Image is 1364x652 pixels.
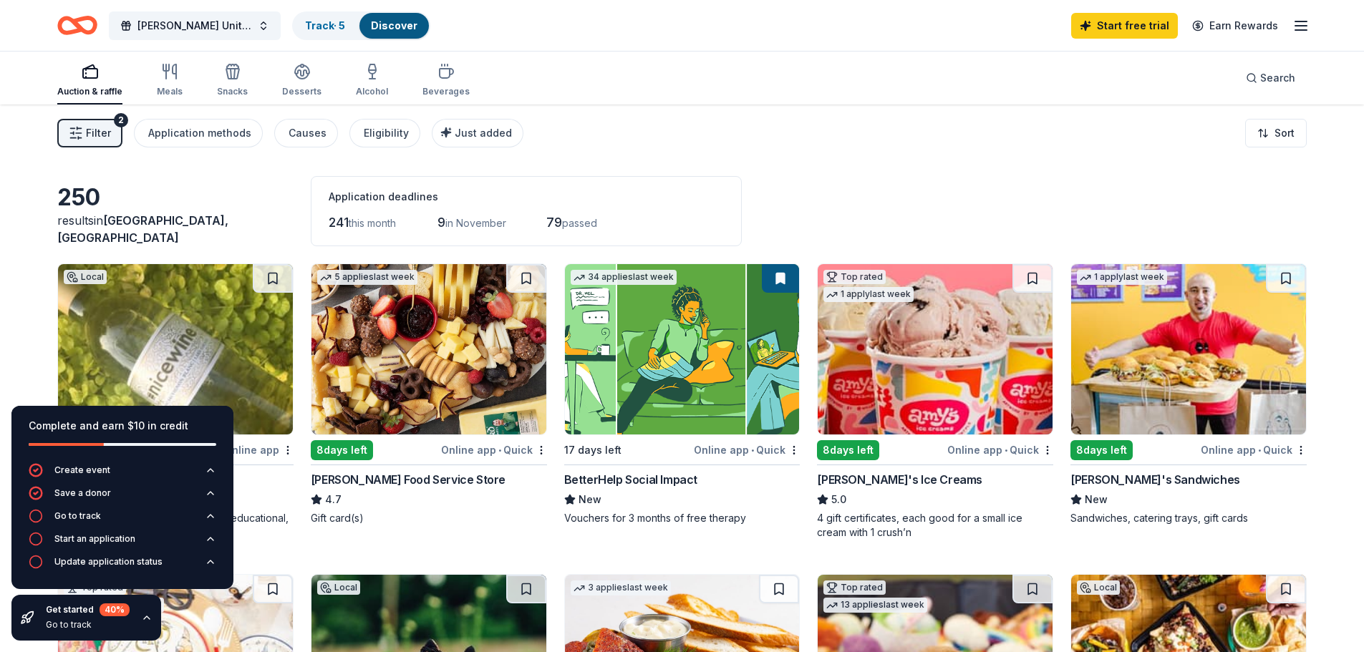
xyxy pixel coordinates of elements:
button: Causes [274,119,338,147]
div: Complete and earn $10 in credit [29,417,216,434]
div: results [57,212,294,246]
div: 8 days left [1070,440,1133,460]
button: Go to track [29,509,216,532]
div: Online app [224,441,294,459]
div: Snacks [217,86,248,97]
div: Save a donor [54,487,111,499]
div: Eligibility [364,125,409,142]
div: 8 days left [311,440,373,460]
img: Image for Amy's Ice Creams [818,264,1053,434]
button: Application methods [134,119,263,147]
button: Update application status [29,555,216,578]
span: • [498,444,501,456]
button: Save a donor [29,486,216,509]
button: Auction & raffle [57,57,122,104]
button: Filter2 [57,119,122,147]
img: Image for Nice Wines [58,264,293,434]
span: 5.0 [831,491,846,508]
span: • [1258,444,1261,456]
a: Track· 5 [305,19,345,31]
div: Online app Quick [441,441,547,459]
div: Online app Quick [947,441,1053,459]
a: Start free trial [1071,13,1178,39]
a: Image for Ike's Sandwiches1 applylast week8days leftOnline app•Quick[PERSON_NAME]'s SandwichesNew... [1070,263,1307,525]
button: Alcohol [356,57,388,104]
button: Sort [1245,119,1307,147]
img: Image for Gordon Food Service Store [311,264,546,434]
button: Start an application [29,532,216,555]
div: Application methods [148,125,251,142]
a: Image for Amy's Ice CreamsTop rated1 applylast week8days leftOnline app•Quick[PERSON_NAME]'s Ice ... [817,263,1053,540]
span: 241 [329,215,349,230]
button: Desserts [282,57,321,104]
span: • [1005,444,1007,456]
a: Image for Nice WinesLocal17 days leftOnline appNice WinesNewCertificate for an in-person, guided,... [57,263,294,540]
button: Search [1234,64,1307,92]
span: [GEOGRAPHIC_DATA], [GEOGRAPHIC_DATA] [57,213,228,245]
div: Start an application [54,533,135,545]
span: New [1085,491,1108,508]
div: Gift card(s) [311,511,547,525]
span: • [751,444,754,456]
div: Top rated [823,270,886,284]
div: 1 apply last week [823,287,914,302]
button: Just added [432,119,523,147]
div: 40 % [100,603,130,616]
button: Eligibility [349,119,420,147]
div: Causes [289,125,327,142]
span: 9 [437,215,445,230]
div: 8 days left [817,440,879,460]
div: Create event [54,464,110,476]
img: Image for BetterHelp Social Impact [565,264,800,434]
button: [PERSON_NAME] United Way Campaign - Golf Tournament [109,11,281,40]
div: Application deadlines [329,188,724,205]
a: Discover [371,19,417,31]
span: Just added [455,127,512,139]
span: in [57,213,228,245]
div: Vouchers for 3 months of free therapy [564,511,800,525]
div: Update application status [54,556,163,568]
div: Go to track [54,510,101,522]
div: Alcohol [356,86,388,97]
span: Search [1260,69,1295,87]
div: Top rated [823,580,886,595]
div: Go to track [46,619,130,631]
button: Beverages [422,57,470,104]
span: Sort [1274,125,1295,142]
div: 17 days left [564,442,621,459]
span: passed [562,217,597,229]
span: [PERSON_NAME] United Way Campaign - Golf Tournament [137,17,252,34]
div: 1 apply last week [1077,270,1167,285]
span: New [579,491,601,508]
button: Create event [29,463,216,486]
a: Home [57,9,97,42]
div: Local [64,270,107,284]
span: Filter [86,125,111,142]
div: Auction & raffle [57,86,122,97]
div: [PERSON_NAME]'s Sandwiches [1070,471,1240,488]
span: 79 [546,215,562,230]
div: 34 applies last week [571,270,677,285]
div: [PERSON_NAME]'s Ice Creams [817,471,982,488]
span: in November [445,217,506,229]
div: 250 [57,183,294,212]
div: Meals [157,86,183,97]
div: 13 applies last week [823,598,927,613]
div: Desserts [282,86,321,97]
div: Get started [46,603,130,616]
a: Earn Rewards [1184,13,1287,39]
img: Image for Ike's Sandwiches [1071,264,1306,434]
button: Snacks [217,57,248,104]
div: 4 gift certificates, each good for a small ice cream with 1 crush’n [817,511,1053,540]
span: this month [349,217,396,229]
div: [PERSON_NAME] Food Service Store [311,471,506,488]
a: Image for BetterHelp Social Impact34 applieslast week17 days leftOnline app•QuickBetterHelp Socia... [564,263,800,525]
div: 3 applies last week [571,580,671,595]
div: Sandwiches, catering trays, gift cards [1070,511,1307,525]
button: Track· 5Discover [292,11,430,40]
button: Meals [157,57,183,104]
div: BetterHelp Social Impact [564,471,697,488]
div: Online app Quick [694,441,800,459]
div: Online app Quick [1201,441,1307,459]
div: 2 [114,113,128,127]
